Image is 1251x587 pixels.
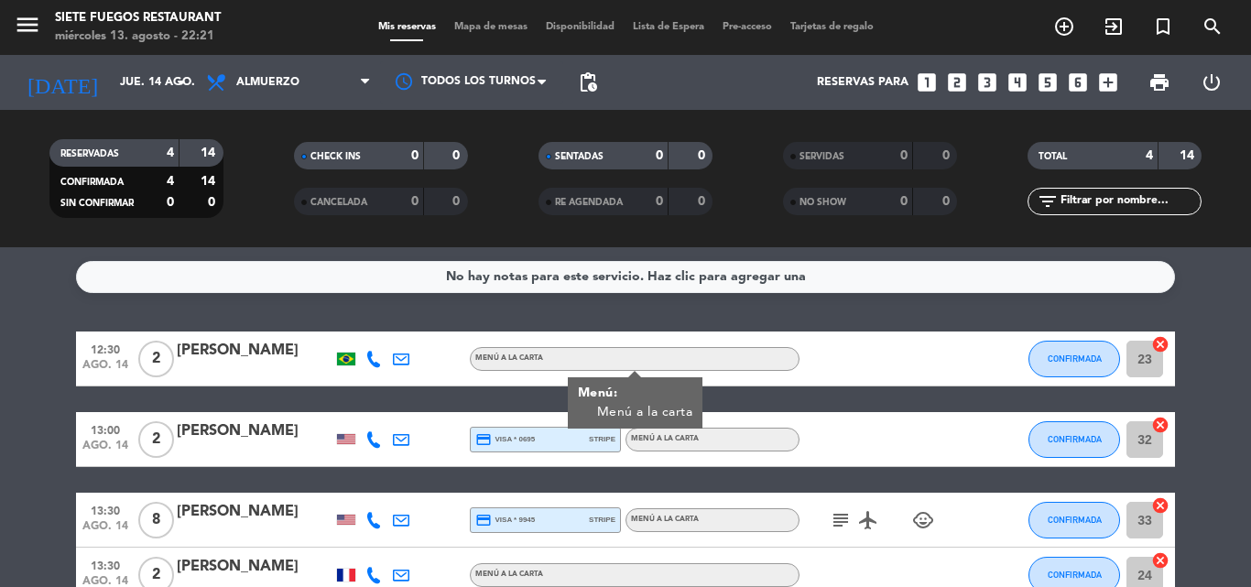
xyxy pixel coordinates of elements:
[1148,71,1170,93] span: print
[857,509,879,531] i: airplanemode_active
[817,76,908,89] span: Reservas para
[60,199,134,208] span: SIN CONFIRMAR
[1201,71,1223,93] i: power_settings_new
[310,152,361,161] span: CHECK INS
[1202,16,1224,38] i: search
[138,421,174,458] span: 2
[1151,416,1169,434] i: cancel
[60,149,119,158] span: RESERVADAS
[915,71,939,94] i: looks_one
[1096,71,1120,94] i: add_box
[1151,551,1169,570] i: cancel
[14,11,41,45] button: menu
[60,178,124,187] span: CONFIRMADA
[1028,421,1120,458] button: CONFIRMADA
[177,500,332,524] div: [PERSON_NAME]
[167,196,174,209] strong: 0
[55,9,221,27] div: Siete Fuegos Restaurant
[475,354,543,362] span: Menú a la carta
[1151,335,1169,353] i: cancel
[411,195,419,208] strong: 0
[475,571,543,578] span: Menú a la carta
[1048,570,1102,580] span: CONFIRMADA
[624,22,713,32] span: Lista de Espera
[1028,502,1120,538] button: CONFIRMADA
[800,152,844,161] span: SERVIDAS
[830,509,852,531] i: subject
[1151,496,1169,515] i: cancel
[82,520,128,541] span: ago. 14
[475,512,492,528] i: credit_card
[369,22,445,32] span: Mis reservas
[1048,434,1102,444] span: CONFIRMADA
[14,62,111,103] i: [DATE]
[1048,353,1102,364] span: CONFIRMADA
[698,195,709,208] strong: 0
[411,149,419,162] strong: 0
[208,196,219,209] strong: 0
[800,198,846,207] span: NO SHOW
[900,149,908,162] strong: 0
[1146,149,1153,162] strong: 4
[82,554,128,575] span: 13:30
[55,27,221,46] div: miércoles 13. agosto - 22:21
[577,71,599,93] span: pending_actions
[912,509,934,531] i: child_care
[201,147,219,159] strong: 14
[1152,16,1174,38] i: turned_in_not
[82,499,128,520] span: 13:30
[82,419,128,440] span: 13:00
[1059,191,1201,212] input: Filtrar por nombre...
[631,435,699,442] span: Menú a la carta
[1048,515,1102,525] span: CONFIRMADA
[1180,149,1198,162] strong: 14
[475,431,492,448] i: credit_card
[177,555,332,579] div: [PERSON_NAME]
[631,516,699,523] span: Menú a la carta
[1039,152,1067,161] span: TOTAL
[1037,190,1059,212] i: filter_list
[537,22,624,32] span: Disponibilidad
[201,175,219,188] strong: 14
[82,338,128,359] span: 12:30
[446,266,806,288] div: No hay notas para este servicio. Haz clic para agregar una
[975,71,999,94] i: looks_3
[82,359,128,380] span: ago. 14
[1053,16,1075,38] i: add_circle_outline
[452,149,463,162] strong: 0
[589,433,615,445] span: stripe
[698,149,709,162] strong: 0
[236,76,299,89] span: Almuerzo
[1028,341,1120,377] button: CONFIRMADA
[656,195,663,208] strong: 0
[942,149,953,162] strong: 0
[138,341,174,377] span: 2
[310,198,367,207] span: CANCELADA
[781,22,883,32] span: Tarjetas de regalo
[555,198,623,207] span: RE AGENDADA
[1185,55,1237,110] div: LOG OUT
[475,431,535,448] span: visa * 0695
[555,152,604,161] span: SENTADAS
[1103,16,1125,38] i: exit_to_app
[1036,71,1060,94] i: looks_5
[656,149,663,162] strong: 0
[1066,71,1090,94] i: looks_6
[713,22,781,32] span: Pre-acceso
[445,22,537,32] span: Mapa de mesas
[170,71,192,93] i: arrow_drop_down
[452,195,463,208] strong: 0
[14,11,41,38] i: menu
[475,512,535,528] span: visa * 9945
[597,403,693,422] div: Menú a la carta
[177,339,332,363] div: [PERSON_NAME]
[177,419,332,443] div: [PERSON_NAME]
[942,195,953,208] strong: 0
[167,147,174,159] strong: 4
[900,195,908,208] strong: 0
[167,175,174,188] strong: 4
[578,384,693,403] div: Menú:
[1006,71,1029,94] i: looks_4
[589,514,615,526] span: stripe
[138,502,174,538] span: 8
